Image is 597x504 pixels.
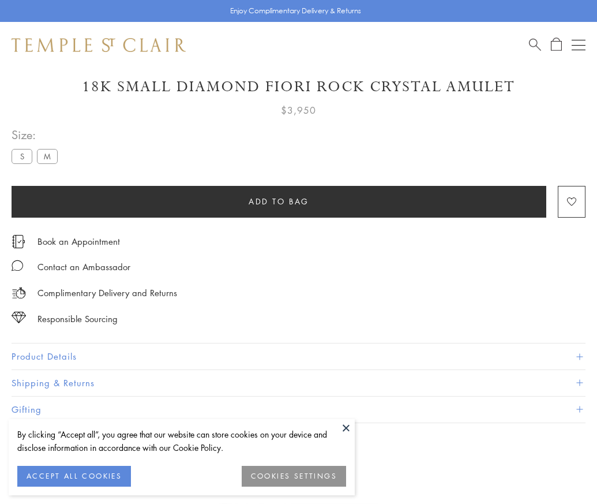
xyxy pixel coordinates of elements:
[12,344,585,369] button: Product Details
[12,186,546,218] button: Add to bag
[12,235,25,248] img: icon_appointment.svg
[12,38,186,52] img: Temple St. Clair
[572,38,585,52] button: Open navigation
[12,260,23,271] img: MessageIcon-01_2.svg
[242,466,346,487] button: COOKIES SETTINGS
[17,466,131,487] button: ACCEPT ALL COOKIES
[12,312,26,323] img: icon_sourcing.svg
[281,103,316,118] span: $3,950
[529,38,541,52] a: Search
[37,260,130,274] div: Contact an Ambassador
[17,428,346,454] div: By clicking “Accept all”, you agree that our website can store cookies on your device and disclos...
[249,195,309,208] span: Add to bag
[12,286,26,300] img: icon_delivery.svg
[37,312,118,326] div: Responsible Sourcing
[551,38,562,52] a: Open Shopping Bag
[37,286,177,300] p: Complimentary Delivery and Returns
[37,235,120,248] a: Book an Appointment
[230,5,361,17] p: Enjoy Complimentary Delivery & Returns
[12,149,32,163] label: S
[37,149,58,163] label: M
[12,125,62,144] span: Size:
[12,77,585,97] h1: 18K Small Diamond Fiori Rock Crystal Amulet
[12,370,585,396] button: Shipping & Returns
[12,397,585,423] button: Gifting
